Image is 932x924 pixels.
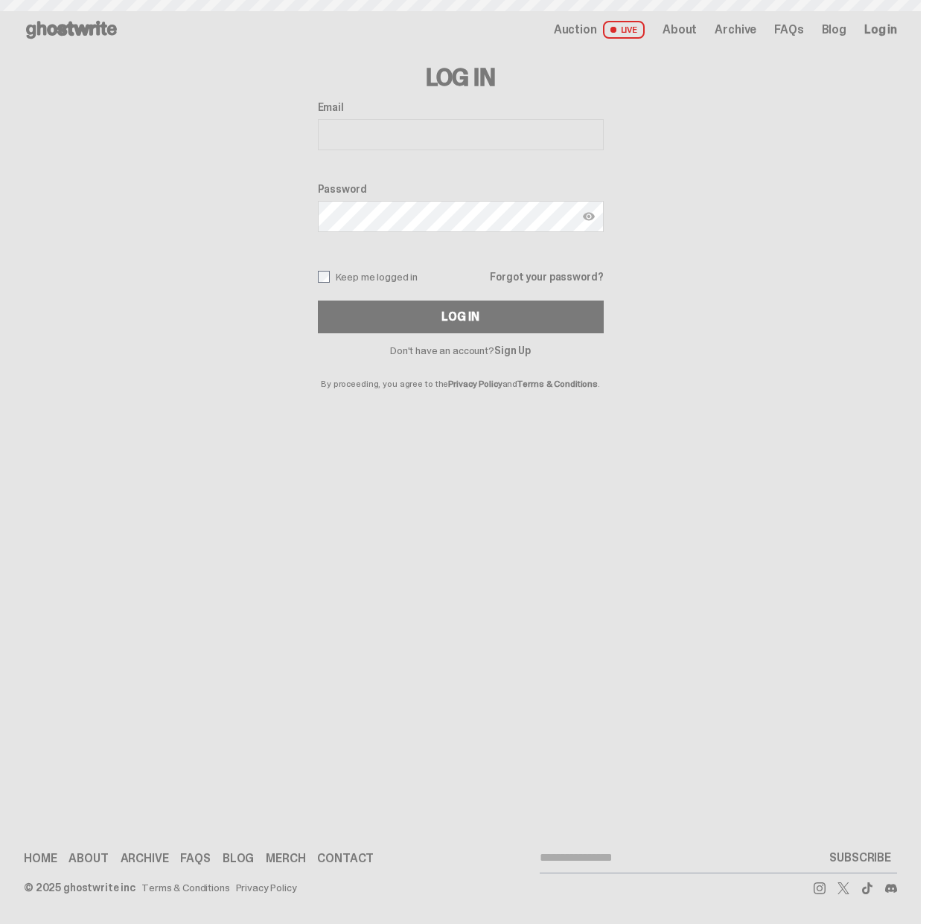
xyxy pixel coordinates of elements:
span: LIVE [603,21,645,39]
a: About [68,853,108,864]
input: Keep me logged in [318,271,330,283]
a: Terms & Conditions [517,378,598,390]
a: Blog [223,853,254,864]
img: Show password [583,211,595,222]
button: Log In [318,301,604,333]
a: Contact [317,853,374,864]
a: Sign Up [494,344,531,357]
a: Terms & Conditions [141,882,229,893]
h3: Log In [318,65,604,89]
p: Don't have an account? [318,345,604,356]
div: Log In [441,311,479,323]
a: Forgot your password? [490,272,603,282]
a: Merch [266,853,305,864]
a: Auction LIVE [554,21,645,39]
a: Archive [715,24,756,36]
a: Privacy Policy [236,882,297,893]
div: © 2025 ghostwrite inc [24,882,135,893]
a: FAQs [180,853,210,864]
button: SUBSCRIBE [823,843,897,873]
label: Keep me logged in [318,271,418,283]
label: Email [318,101,604,113]
span: Auction [554,24,597,36]
label: Password [318,183,604,195]
a: Archive [121,853,169,864]
a: Privacy Policy [448,378,502,390]
p: By proceeding, you agree to the and . [318,356,604,388]
a: FAQs [774,24,803,36]
a: Blog [822,24,846,36]
a: Home [24,853,57,864]
a: Log in [864,24,897,36]
a: About [663,24,697,36]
